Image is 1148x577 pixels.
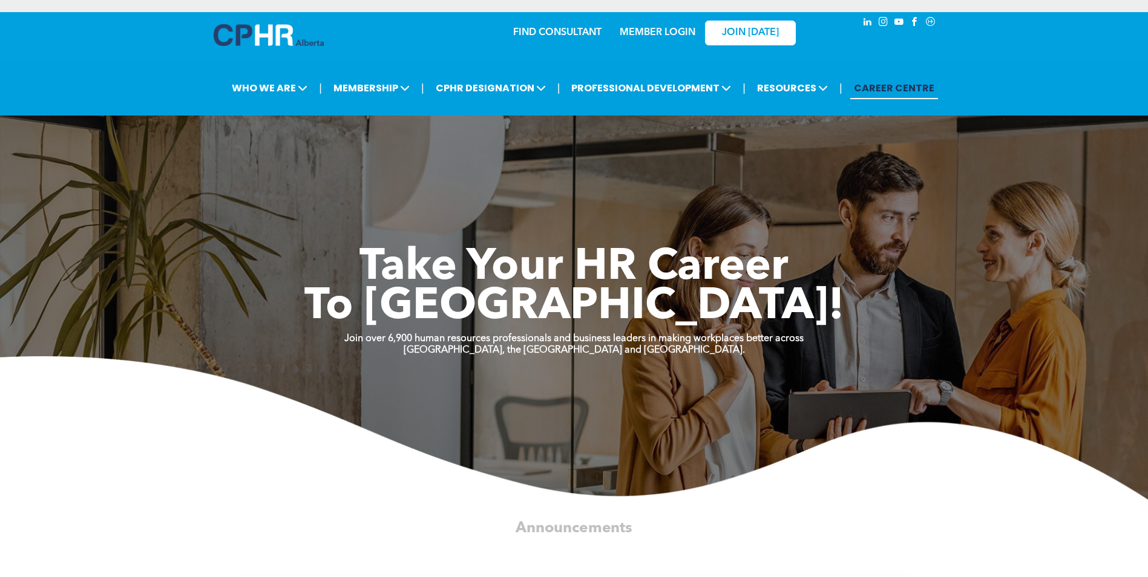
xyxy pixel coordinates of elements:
a: facebook [908,15,922,31]
li: | [421,76,424,100]
span: PROFESSIONAL DEVELOPMENT [568,77,735,99]
span: To [GEOGRAPHIC_DATA]! [304,285,844,329]
span: Take Your HR Career [359,246,789,290]
a: Social network [924,15,937,31]
li: | [743,76,746,100]
strong: Join over 6,900 human resources professionals and business leaders in making workplaces better ac... [344,334,804,344]
span: CPHR DESIGNATION [432,77,549,99]
a: FIND CONSULTANT [513,28,602,37]
li: | [839,76,842,100]
img: A blue and white logo for cp alberta [214,24,324,46]
li: | [319,76,322,100]
a: JOIN [DATE] [705,21,796,45]
strong: [GEOGRAPHIC_DATA], the [GEOGRAPHIC_DATA] and [GEOGRAPHIC_DATA]. [404,345,745,355]
span: JOIN [DATE] [722,27,779,39]
li: | [557,76,560,100]
a: instagram [877,15,890,31]
span: Announcements [516,521,632,536]
a: linkedin [861,15,874,31]
a: youtube [893,15,906,31]
span: MEMBERSHIP [330,77,413,99]
span: WHO WE ARE [228,77,311,99]
a: MEMBER LOGIN [620,28,695,37]
a: CAREER CENTRE [850,77,938,99]
span: RESOURCES [753,77,831,99]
